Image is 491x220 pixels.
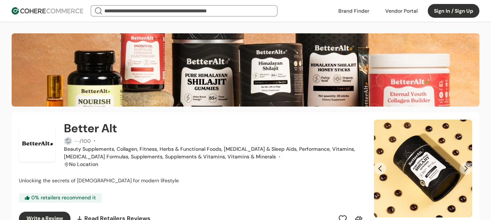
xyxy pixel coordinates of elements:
img: Cohere Logo [12,7,83,14]
button: Next Slide [460,162,472,175]
span: -- [74,138,80,144]
img: Brand cover image [12,33,479,107]
span: · [279,153,280,160]
button: Sign In / Sign Up [428,4,479,18]
span: · [94,137,95,144]
span: /100 [80,138,91,144]
img: Slide 0 [374,120,472,217]
div: No Location [69,161,98,168]
div: Slide 1 [374,120,472,217]
button: Previous Slide [374,162,386,175]
span: Unlocking the secrets of [DEMOGRAPHIC_DATA] for modern lifestyle [19,177,179,184]
div: Carousel [374,120,472,217]
h2: Better Alt [64,120,117,137]
img: Brand Photo [19,126,55,162]
span: Beauty Supplements, Collagen, Fitness, Herbs & Functional Foods, [MEDICAL_DATA] & Sleep Aids, Per... [64,146,355,160]
div: 0 % retailers recommend it [19,193,102,203]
